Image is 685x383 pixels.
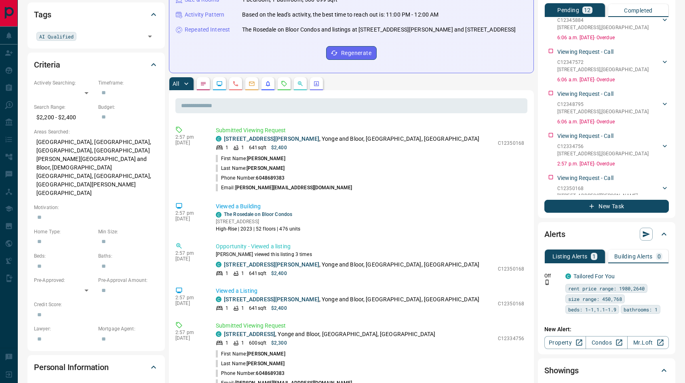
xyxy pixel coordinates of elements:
[39,32,74,40] span: AI Qualified
[557,141,669,159] div: C12334756[STREET_ADDRESS],[GEOGRAPHIC_DATA]
[224,330,435,339] p: , Yonge and Bloor, [GEOGRAPHIC_DATA], [GEOGRAPHIC_DATA]
[271,339,287,347] p: $2,300
[216,370,285,377] p: Phone Number:
[216,212,221,218] div: condos.ca
[271,305,287,312] p: $2,400
[544,279,550,285] svg: Push Notification Only
[175,256,204,262] p: [DATE]
[249,270,266,277] p: 641 sqft
[242,25,516,34] p: The Rosedale on Bloor Condos and listings at [STREET_ADDRESS][PERSON_NAME] and [STREET_ADDRESS]
[175,210,204,216] p: 2:57 pm
[34,8,51,21] h2: Tags
[242,11,439,19] p: Based on the lead's activity, the best time to reach out is: 11:00 PM - 12:00 AM
[249,339,266,347] p: 600 sqft
[224,296,319,303] a: [STREET_ADDRESS][PERSON_NAME]
[249,80,255,87] svg: Emails
[557,183,669,208] div: C12350168[STREET_ADDRESS][PERSON_NAME],[GEOGRAPHIC_DATA]
[658,254,661,259] p: 0
[224,212,292,217] a: The Rosedale on Bloor Condos
[247,165,285,171] span: [PERSON_NAME]
[175,140,204,146] p: [DATE]
[34,5,158,24] div: Tags
[624,305,658,313] span: bathrooms: 1
[592,254,596,259] p: 1
[216,165,285,172] p: Last Name:
[34,128,158,135] p: Areas Searched:
[557,17,649,24] p: C12345884
[557,192,661,207] p: [STREET_ADDRESS][PERSON_NAME] , [GEOGRAPHIC_DATA]
[185,11,224,19] p: Activity Pattern
[544,200,669,213] button: New Task
[557,99,669,117] div: C12348795[STREET_ADDRESS],[GEOGRAPHIC_DATA]
[557,118,669,125] p: 6:06 a.m. [DATE] - Overdue
[173,81,179,87] p: All
[544,272,561,279] p: Off
[552,254,588,259] p: Listing Alerts
[498,265,524,273] p: C12350168
[281,80,287,87] svg: Requests
[573,273,615,279] a: Tailored For You
[216,242,524,251] p: Opportunity - Viewed a listing
[34,111,94,124] p: $2,200 - $2,400
[175,335,204,341] p: [DATE]
[498,300,524,307] p: C12350168
[614,254,653,259] p: Building Alerts
[624,8,653,13] p: Completed
[34,58,60,71] h2: Criteria
[224,135,479,143] p: , Yonge and Bloor, [GEOGRAPHIC_DATA], [GEOGRAPHIC_DATA]
[557,48,613,56] p: Viewing Request - Call
[544,228,565,241] h2: Alerts
[226,270,228,277] p: 1
[216,360,285,367] p: Last Name:
[557,15,669,33] div: C12345884[STREET_ADDRESS],[GEOGRAPHIC_DATA]
[34,301,158,308] p: Credit Score:
[175,295,204,300] p: 2:57 pm
[98,79,158,87] p: Timeframe:
[34,79,94,87] p: Actively Searching:
[216,155,285,162] p: First Name:
[627,336,669,349] a: Mr.Loft
[224,261,319,268] a: [STREET_ADDRESS][PERSON_NAME]
[557,90,613,98] p: Viewing Request - Call
[98,277,158,284] p: Pre-Approval Amount:
[241,144,244,151] p: 1
[568,305,616,313] span: beds: 1-1,1.1-1.9
[144,31,156,42] button: Open
[216,225,301,233] p: High-Rise | 2023 | 52 floors | 476 units
[557,7,579,13] p: Pending
[557,185,661,192] p: C12350168
[568,295,622,303] span: size range: 450,768
[216,350,285,358] p: First Name:
[98,228,158,235] p: Min Size:
[98,104,158,111] p: Budget:
[544,361,669,380] div: Showings
[200,80,207,87] svg: Notes
[175,300,204,306] p: [DATE]
[326,46,377,60] button: Regenerate
[98,252,158,260] p: Baths:
[557,66,649,73] p: [STREET_ADDRESS] , [GEOGRAPHIC_DATA]
[216,126,524,135] p: Submitted Viewing Request
[226,339,228,347] p: 1
[175,330,204,335] p: 2:57 pm
[34,228,94,235] p: Home Type:
[568,284,645,292] span: rent price range: 1980,2640
[557,132,613,140] p: Viewing Request - Call
[247,361,285,366] span: [PERSON_NAME]
[235,185,352,190] span: [PERSON_NAME][EMAIL_ADDRESS][DOMAIN_NAME]
[557,143,649,150] p: C12334756
[216,184,352,191] p: Email:
[224,295,479,304] p: , Yonge and Bloor, [GEOGRAPHIC_DATA], [GEOGRAPHIC_DATA]
[216,80,223,87] svg: Lead Browsing Activity
[216,218,301,225] p: [STREET_ADDRESS]
[557,160,669,167] p: 2:57 p.m. [DATE] - Overdue
[544,224,669,244] div: Alerts
[175,216,204,222] p: [DATE]
[216,322,524,330] p: Submitted Viewing Request
[241,270,244,277] p: 1
[185,25,230,34] p: Repeated Interest
[232,80,239,87] svg: Calls
[256,370,285,376] span: 6048689383
[544,325,669,334] p: New Alert:
[557,174,613,182] p: Viewing Request - Call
